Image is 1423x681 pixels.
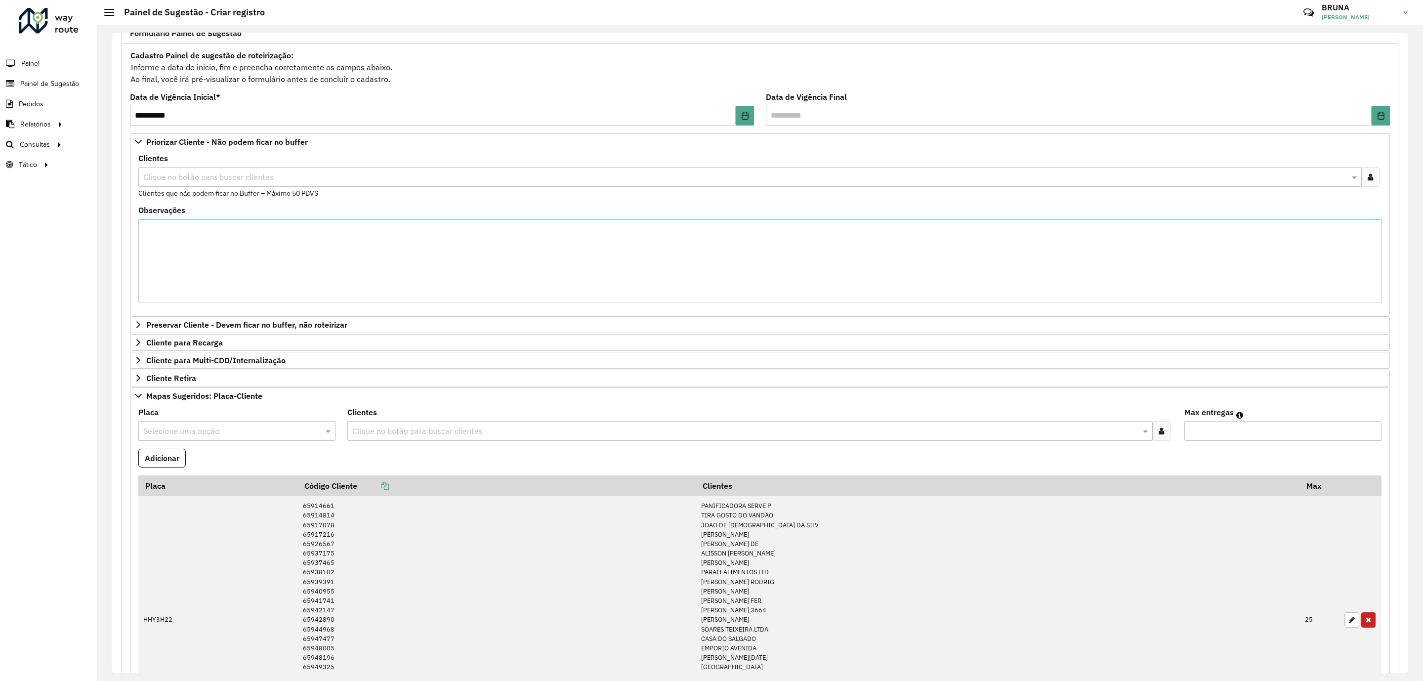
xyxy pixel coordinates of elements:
[130,387,1390,404] a: Mapas Sugeridos: Placa-Cliente
[130,334,1390,351] a: Cliente para Recarga
[138,204,185,216] label: Observações
[146,339,223,346] span: Cliente para Recarga
[138,406,159,418] label: Placa
[138,189,318,198] small: Clientes que não podem ficar no Buffer – Máximo 50 PDVS
[146,392,262,400] span: Mapas Sugeridos: Placa-Cliente
[138,449,186,468] button: Adicionar
[146,374,196,382] span: Cliente Retira
[696,475,1299,496] th: Clientes
[736,106,754,126] button: Choose Date
[1322,3,1396,12] h3: BRUNA
[130,50,293,60] strong: Cadastro Painel de sugestão de roteirização:
[766,91,847,103] label: Data de Vigência Final
[146,356,286,364] span: Cliente para Multi-CDD/Internalização
[130,49,1390,85] div: Informe a data de inicio, fim e preencha corretamente os campos abaixo. Ao final, você irá pré-vi...
[1298,2,1319,23] a: Contato Rápido
[138,475,298,496] th: Placa
[19,99,43,109] span: Pedidos
[357,481,389,491] a: Copiar
[21,58,40,69] span: Painel
[20,119,51,129] span: Relatórios
[20,139,50,150] span: Consultas
[114,7,265,18] h2: Painel de Sugestão - Criar registro
[130,316,1390,333] a: Preservar Cliente - Devem ficar no buffer, não roteirizar
[1322,13,1396,22] span: [PERSON_NAME]
[1300,475,1339,496] th: Max
[130,370,1390,386] a: Cliente Retira
[1372,106,1390,126] button: Choose Date
[130,133,1390,150] a: Priorizar Cliente - Não podem ficar no buffer
[19,160,37,170] span: Tático
[146,138,308,146] span: Priorizar Cliente - Não podem ficar no buffer
[130,29,242,37] span: Formulário Painel de Sugestão
[130,91,220,103] label: Data de Vigência Inicial
[146,321,347,329] span: Preservar Cliente - Devem ficar no buffer, não roteirizar
[138,152,168,164] label: Clientes
[20,79,79,89] span: Painel de Sugestão
[347,406,377,418] label: Clientes
[298,475,696,496] th: Código Cliente
[130,150,1390,315] div: Priorizar Cliente - Não podem ficar no buffer
[1236,411,1243,419] em: Máximo de clientes que serão colocados na mesma rota com os clientes informados
[1184,406,1234,418] label: Max entregas
[130,352,1390,369] a: Cliente para Multi-CDD/Internalização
